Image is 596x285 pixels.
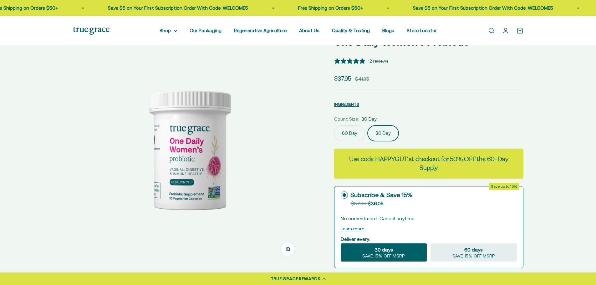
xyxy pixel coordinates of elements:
[297,5,362,11] a: Free Shipping on Orders $50+
[73,34,304,265] img: Daily Probiotic for Women's Vaginal, Digestive, and Immune Support* - 90 Billion CFU at time of m...
[368,58,388,64] div: 12 reviews
[407,28,437,33] a: Store Locator
[334,58,388,64] button: 5 stars, 12 ratings
[160,27,177,34] summary: Shop
[234,28,287,33] a: Regenerative Agriculture
[412,4,552,12] p: Save $5 on Your First Subscription Order With Code: WELCOME5
[299,28,319,33] a: About Us
[332,28,370,33] a: Quality & Testing
[355,75,369,83] compare-at-price: $41.95
[107,4,247,12] p: Save $5 on Your First Subscription Order With Code: WELCOME5
[349,155,508,172] strong: Use code HAPPYGUT at checkout for 50% OFF the 60-Day Supply
[334,115,359,123] legend: Count Size:
[334,74,351,83] sale-price: $37.95
[271,276,320,282] div: TRUE GRACE REWARDS
[334,100,359,108] button: INGREDIENTS
[190,28,222,33] a: Our Packaging
[334,102,359,107] span: INGREDIENTS
[382,28,394,33] a: Blogs
[361,115,377,123] span: 30 Day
